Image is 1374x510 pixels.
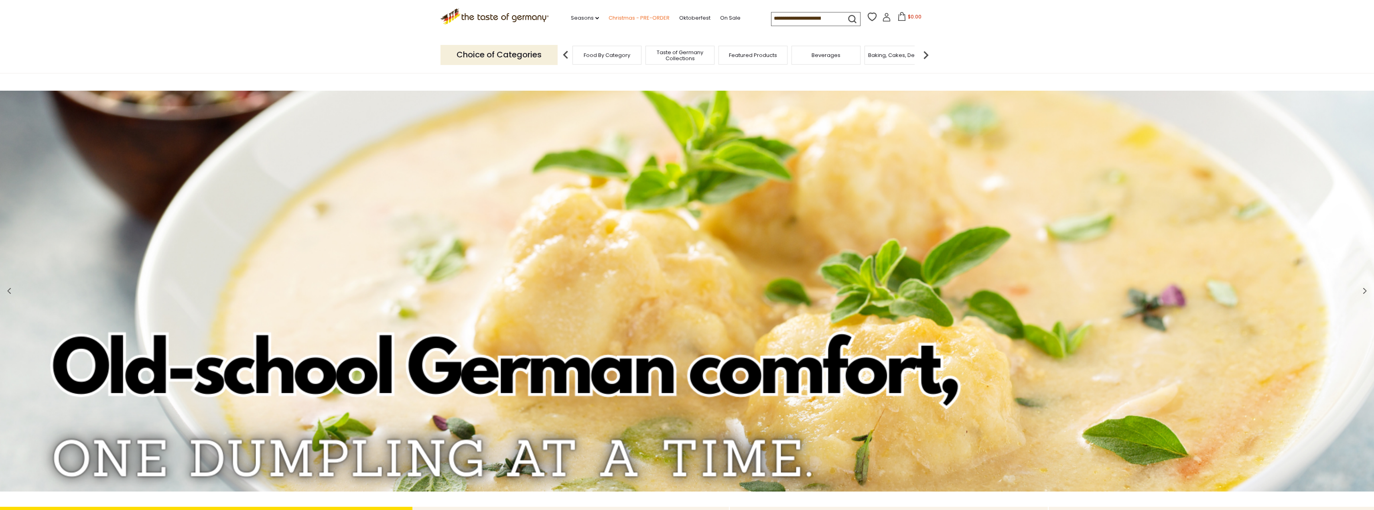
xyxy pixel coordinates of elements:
a: Baking, Cakes, Desserts [868,52,930,58]
a: On Sale [720,14,741,22]
img: previous arrow [558,47,574,63]
a: Featured Products [729,52,777,58]
img: next arrow [918,47,934,63]
a: Beverages [812,52,840,58]
p: Choice of Categories [440,45,558,65]
a: Seasons [571,14,599,22]
a: Taste of Germany Collections [648,49,712,61]
button: $0.00 [893,12,927,24]
a: Food By Category [584,52,630,58]
a: Oktoberfest [679,14,710,22]
a: Christmas - PRE-ORDER [609,14,670,22]
span: $0.00 [908,13,921,20]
